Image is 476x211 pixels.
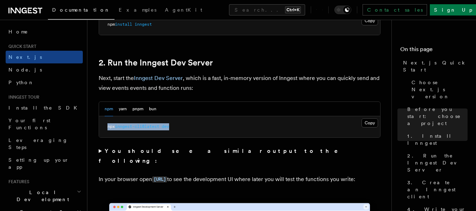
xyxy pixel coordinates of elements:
[107,124,115,129] span: npx
[99,174,381,185] p: In your browser open to see the development UI where later you will test the functions you write:
[152,176,167,182] a: [URL]
[8,157,69,170] span: Setting up your app
[404,130,468,149] a: 1. Install Inngest
[6,63,83,76] a: Node.js
[149,102,156,116] button: bun
[152,176,167,182] code: [URL]
[407,179,468,200] span: 3. Create an Inngest client
[403,59,468,73] span: Next.js Quick Start
[407,152,468,173] span: 2. Run the Inngest Dev Server
[99,73,381,93] p: Next, start the , which is a fast, in-memory version of Inngest where you can quickly send and vi...
[334,6,351,14] button: Toggle dark mode
[6,154,83,173] a: Setting up your app
[115,22,132,27] span: install
[6,101,83,114] a: Install the SDK
[404,176,468,203] a: 3. Create an Inngest client
[8,137,68,150] span: Leveraging Steps
[8,105,81,111] span: Install the SDK
[6,51,83,63] a: Next.js
[6,189,77,203] span: Local Development
[285,6,301,13] kbd: Ctrl+K
[161,2,206,19] a: AgentKit
[361,118,378,128] button: Copy
[132,102,143,116] button: pnpm
[412,79,468,100] span: Choose Next.js version
[6,25,83,38] a: Home
[99,146,381,166] summary: You should see a similar output to the following:
[99,148,348,164] strong: You should see a similar output to the following:
[6,94,39,100] span: Inngest tour
[134,75,183,81] a: Inngest Dev Server
[107,22,115,27] span: npm
[409,76,468,103] a: Choose Next.js version
[363,4,427,15] a: Contact sales
[361,16,378,25] button: Copy
[162,124,169,129] span: dev
[119,102,127,116] button: yarn
[119,7,156,13] span: Examples
[404,103,468,130] a: Before you start: choose a project
[99,58,213,68] a: 2. Run the Inngest Dev Server
[6,186,83,206] button: Local Development
[52,7,110,13] span: Documentation
[400,45,468,56] h4: On this page
[407,106,468,127] span: Before you start: choose a project
[6,179,29,185] span: Features
[8,28,28,35] span: Home
[6,76,83,89] a: Python
[6,114,83,134] a: Your first Functions
[404,149,468,176] a: 2. Run the Inngest Dev Server
[165,7,202,13] span: AgentKit
[115,2,161,19] a: Examples
[8,80,34,85] span: Python
[407,132,468,147] span: 1. Install Inngest
[229,4,305,15] button: Search...Ctrl+K
[105,102,113,116] button: npm
[8,67,42,73] span: Node.js
[400,56,468,76] a: Next.js Quick Start
[8,54,42,60] span: Next.js
[135,22,152,27] span: inngest
[8,118,50,130] span: Your first Functions
[6,134,83,154] a: Leveraging Steps
[6,44,36,49] span: Quick start
[48,2,115,20] a: Documentation
[115,124,159,129] span: inngest-cli@latest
